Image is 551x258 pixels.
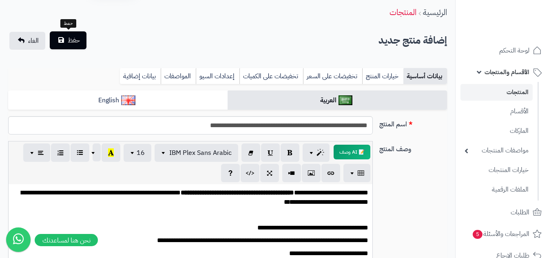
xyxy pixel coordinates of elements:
[460,224,546,244] a: المراجعات والأسئلة5
[460,161,533,179] a: خيارات المنتجات
[239,68,303,84] a: تخفيضات على الكميات
[339,95,353,105] img: العربية
[460,181,533,198] a: الملفات الرقمية
[376,116,450,129] label: اسم المنتج
[423,6,447,18] a: الرئيسية
[485,66,529,78] span: الأقسام والمنتجات
[334,145,370,159] button: 📝 AI وصف
[460,122,533,140] a: الماركات
[389,6,416,18] a: المنتجات
[137,148,145,158] span: 16
[460,203,546,222] a: الطلبات
[472,229,482,239] span: 5
[362,68,403,84] a: خيارات المنتج
[120,68,161,84] a: بيانات إضافية
[460,142,533,159] a: مواصفات المنتجات
[228,90,447,110] a: العربية
[50,31,86,49] button: حفظ
[496,15,543,33] img: logo-2.png
[376,141,450,154] label: وصف المنتج
[155,144,238,162] button: IBM Plex Sans Arabic
[8,90,228,110] a: English
[9,32,45,50] a: الغاء
[60,19,76,28] div: حفظ
[460,41,546,60] a: لوحة التحكم
[161,68,196,84] a: المواصفات
[121,95,135,105] img: English
[28,36,39,46] span: الغاء
[169,148,232,158] span: IBM Plex Sans Arabic
[460,84,533,101] a: المنتجات
[378,32,447,49] h2: إضافة منتج جديد
[511,207,529,218] span: الطلبات
[499,45,529,56] span: لوحة التحكم
[124,144,151,162] button: 16
[460,103,533,120] a: الأقسام
[68,35,80,45] span: حفظ
[403,68,447,84] a: بيانات أساسية
[196,68,239,84] a: إعدادات السيو
[303,68,362,84] a: تخفيضات على السعر
[472,228,529,240] span: المراجعات والأسئلة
